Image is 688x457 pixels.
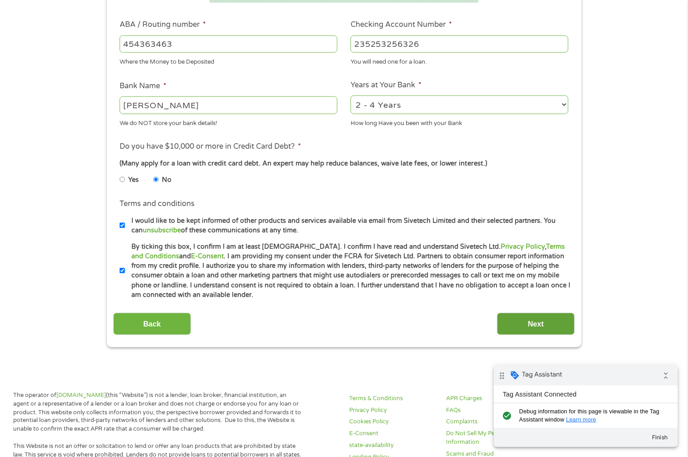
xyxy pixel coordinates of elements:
[120,116,337,128] div: We do NOT store your bank details!
[350,406,435,415] a: Privacy Policy
[131,243,565,260] a: Terms and Conditions
[31,6,76,15] span: Tag Assistant
[113,313,191,335] input: Back
[501,243,545,251] a: Privacy Policy
[120,35,337,53] input: 263177916
[350,418,435,427] a: Cookies Policy
[143,226,181,234] a: unsubscribe
[13,391,303,434] p: The operator of (this “Website”) is not a lender, loan broker, financial institution, an agent or...
[80,57,114,64] a: Learn more
[446,418,532,427] a: Complaints
[350,394,435,403] a: Terms & Conditions
[162,175,171,185] label: No
[120,142,301,151] label: Do you have $10,000 or more in Credit Card Debt?
[120,199,195,209] label: Terms and conditions
[125,242,571,300] label: By ticking this box, I confirm I am at least [DEMOGRAPHIC_DATA]. I confirm I have read and unders...
[56,392,106,399] a: [DOMAIN_NAME]
[350,442,435,450] a: state-availability
[350,430,435,438] a: E-Consent
[120,159,568,169] div: (Many apply for a loan with credit card debt. An expert may help reduce balances, waive late fees...
[129,175,139,185] label: Yes
[351,35,568,53] input: 345634636
[7,47,22,65] i: check_circle
[120,81,166,91] label: Bank Name
[28,47,190,65] span: Debug information for this page is viewable in the Tag Assistant window
[120,20,206,30] label: ABA / Routing number
[497,313,575,335] input: Next
[182,2,200,20] i: Collapse debug badge
[351,80,422,90] label: Years at Your Bank
[446,430,532,447] a: Do Not Sell My Personal Information
[351,20,452,30] label: Checking Account Number
[125,216,571,236] label: I would like to be kept informed of other products and services available via email from Sivetech...
[120,55,337,67] div: Where the Money to be Deposited
[351,55,568,67] div: You will need one for a loan.
[191,252,224,260] a: E-Consent
[168,72,201,89] button: Finish
[446,406,532,415] a: FAQs
[351,116,568,128] div: How long Have you been with your Bank
[446,394,532,403] a: APR Charges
